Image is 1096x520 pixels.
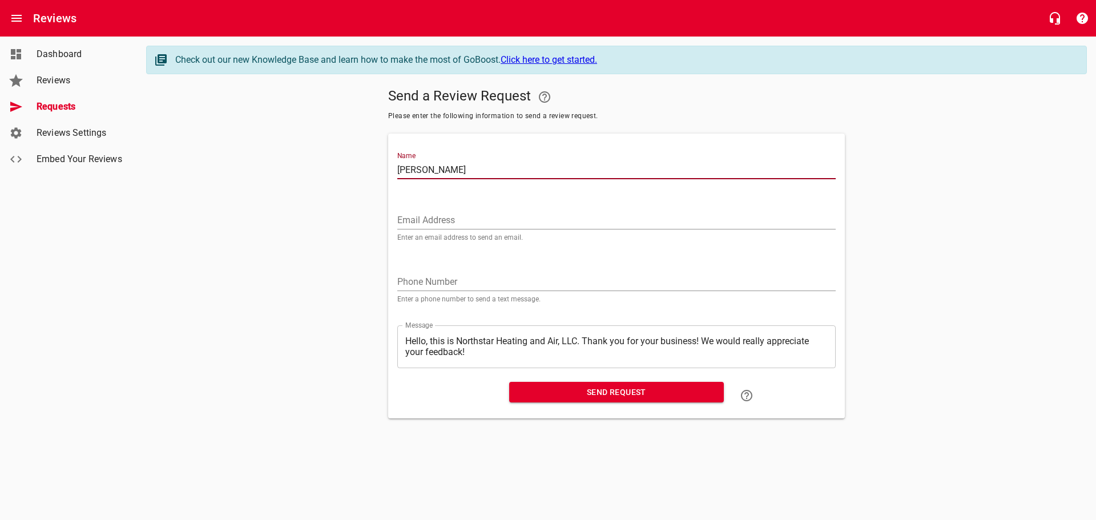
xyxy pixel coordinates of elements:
[37,100,123,114] span: Requests
[733,382,760,409] a: Learn how to "Send a Review Request"
[33,9,76,27] h6: Reviews
[37,126,123,140] span: Reviews Settings
[397,234,836,241] p: Enter an email address to send an email.
[175,53,1075,67] div: Check out our new Knowledge Base and learn how to make the most of GoBoost.
[3,5,30,32] button: Open drawer
[397,296,836,303] p: Enter a phone number to send a text message.
[388,83,845,111] h5: Send a Review Request
[388,111,845,122] span: Please enter the following information to send a review request.
[518,385,715,400] span: Send Request
[397,152,416,159] label: Name
[509,382,724,403] button: Send Request
[37,47,123,61] span: Dashboard
[531,83,558,111] a: Your Google or Facebook account must be connected to "Send a Review Request"
[1041,5,1069,32] button: Live Chat
[405,336,828,357] textarea: Hello, this is Northstar Heating and Air, LLC. Thank you for your business! We would really appre...
[1069,5,1096,32] button: Support Portal
[37,152,123,166] span: Embed Your Reviews
[501,54,597,65] a: Click here to get started.
[37,74,123,87] span: Reviews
